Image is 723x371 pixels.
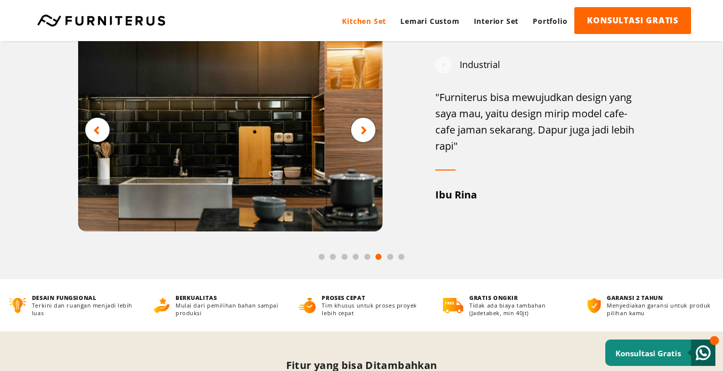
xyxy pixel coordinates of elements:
a: Portfolio [526,7,574,35]
img: gratis-ongkir.png [443,298,463,313]
div: Ibu Rina [435,187,645,203]
a: KONSULTASI GRATIS [574,7,691,34]
img: berkualitas.png [154,298,169,313]
a: Konsultasi Gratis [605,340,715,366]
h4: GARANSI 2 TAHUN [607,294,713,301]
img: desain-fungsional.png [9,298,26,313]
a: Interior Set [467,7,526,35]
p: Terkini dan ruangan menjadi lebih luas [32,301,135,317]
p: Mulai dari pemilihan bahan sampai produksi [176,301,280,317]
h4: BERKUALITAS [176,294,280,301]
p: Tidak ada biaya tambahan (Jadetabek, min 40jt) [469,301,569,317]
small: Konsultasi Gratis [615,348,681,358]
p: Tim khusus untuk proses proyek lebih cepat [322,301,424,317]
div: Industrial [435,57,645,73]
h4: DESAIN FUNGSIONAL [32,294,135,301]
p: Menyediakan garansi untuk produk pilihan kamu [607,301,713,317]
a: Lemari Custom [393,7,466,35]
div: "Furniterus bisa mewujudkan design yang saya mau, yaitu design mirip model cafe-cafe jaman sekara... [435,89,645,154]
h4: GRATIS ONGKIR [469,294,569,301]
img: bergaransi.png [588,298,601,313]
h4: PROSES CEPAT [322,294,424,301]
a: Kitchen Set [335,7,393,35]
